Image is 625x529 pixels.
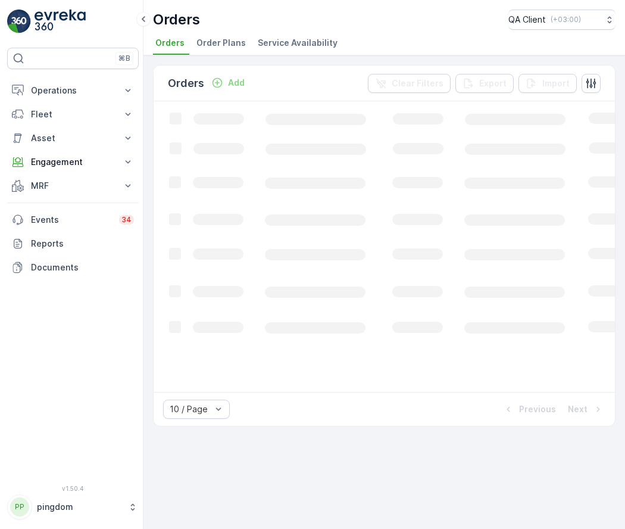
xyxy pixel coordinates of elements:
[10,497,29,516] div: PP
[121,215,132,225] p: 34
[368,74,451,93] button: Clear Filters
[518,74,577,93] button: Import
[153,10,200,29] p: Orders
[31,156,115,168] p: Engagement
[542,77,570,89] p: Import
[567,402,605,416] button: Next
[508,14,546,26] p: QA Client
[508,10,615,30] button: QA Client(+03:00)
[568,403,587,415] p: Next
[7,256,139,279] a: Documents
[392,77,443,89] p: Clear Filters
[35,10,86,33] img: logo_light-DOdMpM7g.png
[455,74,514,93] button: Export
[31,180,115,192] p: MRF
[31,85,115,97] p: Operations
[7,10,31,33] img: logo
[31,132,115,144] p: Asset
[501,402,557,416] button: Previous
[7,150,139,174] button: Engagement
[31,108,115,120] p: Fleet
[519,403,556,415] p: Previous
[258,37,337,49] span: Service Availability
[551,15,581,24] p: ( +03:00 )
[118,54,130,63] p: ⌘B
[7,208,139,232] a: Events34
[207,76,249,90] button: Add
[31,262,134,273] p: Documents
[7,102,139,126] button: Fleet
[7,232,139,256] a: Reports
[31,238,134,250] p: Reports
[7,494,139,519] button: PPpingdom
[7,126,139,150] button: Asset
[7,79,139,102] button: Operations
[7,174,139,198] button: MRF
[155,37,185,49] span: Orders
[7,485,139,492] span: v 1.50.4
[168,75,204,92] p: Orders
[479,77,507,89] p: Export
[31,214,112,226] p: Events
[37,501,122,513] p: pingdom
[196,37,246,49] span: Order Plans
[228,77,245,89] p: Add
